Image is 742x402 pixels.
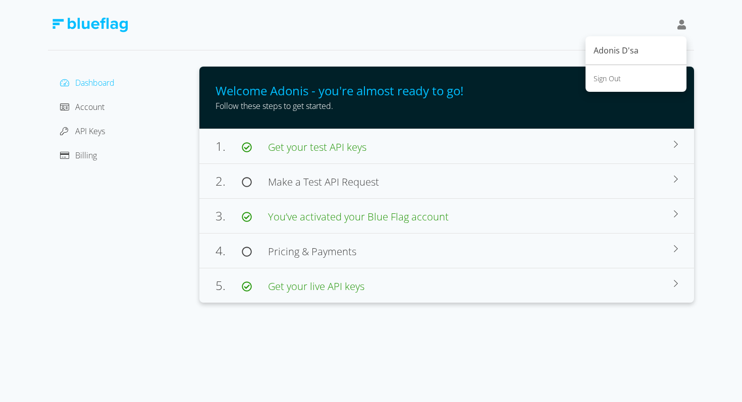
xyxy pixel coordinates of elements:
div: Sign Out [594,73,678,84]
span: Get your live API keys [268,279,364,293]
span: Pricing & Payments [268,245,356,258]
span: API Keys [75,126,105,137]
span: 2. [216,173,242,189]
span: 1. [216,138,242,154]
span: Get your test API keys [268,140,366,154]
div: Adonis D'sa [594,44,678,56]
span: 4. [216,242,242,259]
span: Follow these steps to get started. [216,100,333,111]
span: Billing [75,150,97,161]
span: 3. [216,207,242,224]
a: Account [60,101,104,112]
span: Account [75,101,104,112]
span: You’ve activated your Blue Flag account [268,210,449,223]
a: Billing [60,150,97,161]
span: 5. [216,277,242,294]
span: Welcome Adonis - you're almost ready to go! [216,82,463,99]
img: Blue Flag Logo [52,18,128,32]
a: API Keys [60,126,105,137]
span: Make a Test API Request [268,175,379,189]
span: Dashboard [75,77,115,88]
a: Dashboard [60,77,115,88]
